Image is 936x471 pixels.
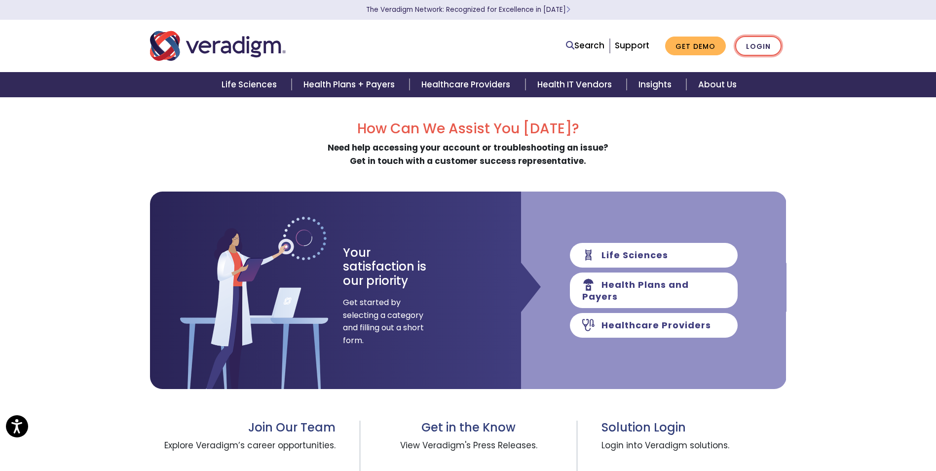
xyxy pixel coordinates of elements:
h3: Solution Login [601,421,786,435]
span: Get started by selecting a category and filling out a short form. [343,296,424,347]
a: The Veradigm Network: Recognized for Excellence in [DATE]Learn More [366,5,570,14]
a: Support [615,39,649,51]
h3: Join Our Team [150,421,336,435]
h2: How Can We Assist You [DATE]? [150,120,786,137]
h3: Your satisfaction is our priority [343,246,444,288]
a: Life Sciences [210,72,292,97]
span: Login into Veradigm solutions. [601,435,786,471]
a: Search [566,39,604,52]
span: View Veradigm's Press Releases. [384,435,553,471]
strong: Need help accessing your account or troubleshooting an issue? Get in touch with a customer succes... [328,142,608,167]
a: Health IT Vendors [525,72,627,97]
img: Veradigm logo [150,30,286,62]
a: Health Plans + Payers [292,72,410,97]
a: Get Demo [665,37,726,56]
h3: Get in the Know [384,421,553,435]
span: Explore Veradigm’s career opportunities. [150,435,336,471]
a: Insights [627,72,686,97]
a: Healthcare Providers [410,72,525,97]
span: Learn More [566,5,570,14]
a: About Us [686,72,749,97]
a: Login [735,36,782,56]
